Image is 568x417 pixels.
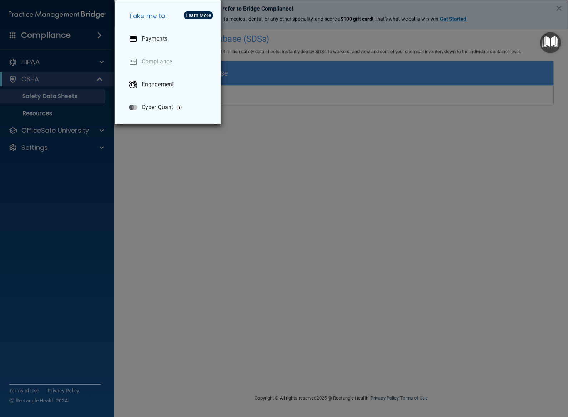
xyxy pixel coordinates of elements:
button: Learn More [184,11,213,19]
p: Payments [142,35,167,42]
p: Cyber Quant [142,104,173,111]
a: Compliance [123,52,215,72]
p: Engagement [142,81,174,88]
button: Open Resource Center [540,32,561,53]
a: Cyber Quant [123,97,215,117]
h5: Take me to: [123,6,215,26]
a: Engagement [123,75,215,95]
div: Learn More [186,13,211,18]
a: Payments [123,29,215,49]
